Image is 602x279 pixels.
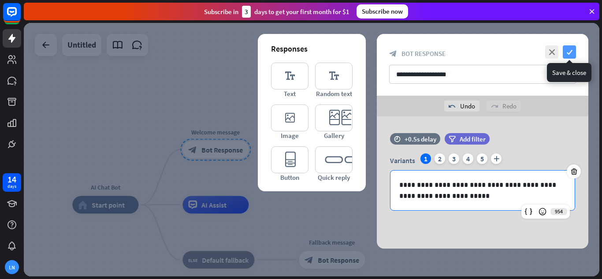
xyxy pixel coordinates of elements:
div: Subscribe in days to get your first month for $1 [204,6,349,18]
div: Undo [444,100,479,112]
i: close [545,45,558,59]
div: days [7,183,16,190]
div: 5 [477,153,487,164]
a: 14 days [3,173,21,192]
span: Add filter [460,135,486,143]
i: undo [449,103,456,110]
div: 3 [242,6,251,18]
div: 2 [435,153,445,164]
i: block_bot_response [389,50,397,58]
div: LN [5,260,19,274]
i: time [394,136,401,142]
div: +0.5s delay [405,135,436,143]
span: Bot Response [401,49,446,58]
div: 4 [463,153,473,164]
div: 14 [7,175,16,183]
span: Variants [390,156,415,165]
i: plus [491,153,502,164]
div: 1 [420,153,431,164]
div: 3 [449,153,459,164]
div: Redo [487,100,521,112]
div: Subscribe now [357,4,408,19]
i: redo [491,103,498,110]
i: filter [449,136,456,142]
button: Open LiveChat chat widget [7,4,33,30]
i: check [563,45,576,59]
